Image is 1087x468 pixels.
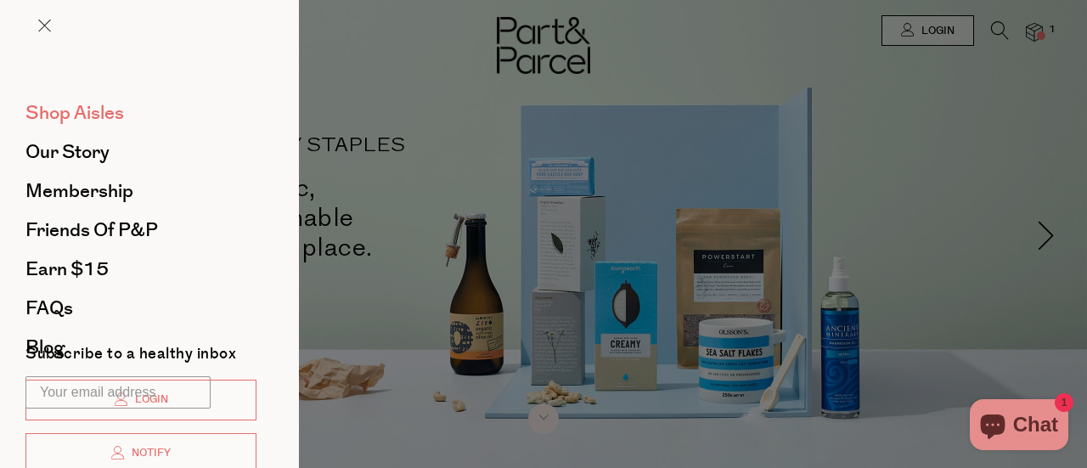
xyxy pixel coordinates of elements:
input: Your email address [25,376,211,409]
span: Notify [127,446,171,460]
span: Friends of P&P [25,217,158,244]
a: Shop Aisles [25,104,256,122]
a: Our Story [25,143,256,161]
a: FAQs [25,299,256,318]
span: Shop Aisles [25,99,124,127]
span: Membership [25,178,133,205]
span: Earn $15 [25,256,109,283]
span: Our Story [25,138,110,166]
inbox-online-store-chat: Shopify online store chat [965,399,1073,454]
a: Friends of P&P [25,221,256,240]
span: FAQs [25,295,73,322]
label: Subscribe to a healthy inbox [25,347,236,368]
a: Membership [25,182,256,200]
a: Earn $15 [25,260,256,279]
a: Blog [25,338,256,357]
span: Blog [25,334,65,361]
